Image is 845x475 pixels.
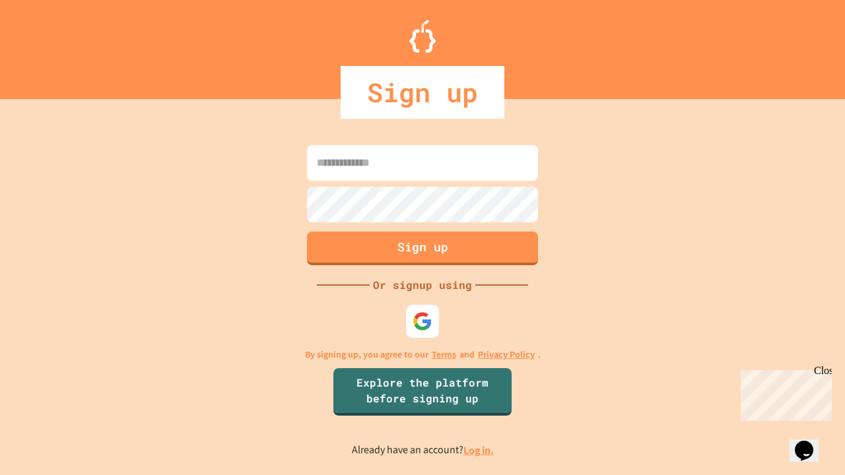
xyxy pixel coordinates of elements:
[307,232,538,265] button: Sign up
[413,311,432,331] img: google-icon.svg
[409,20,436,53] img: Logo.svg
[432,348,456,362] a: Terms
[305,348,541,362] p: By signing up, you agree to our and .
[478,348,535,362] a: Privacy Policy
[333,368,512,416] a: Explore the platform before signing up
[370,277,475,293] div: Or signup using
[735,365,832,421] iframe: chat widget
[352,442,494,459] p: Already have an account?
[5,5,91,84] div: Chat with us now!Close
[463,443,494,457] a: Log in.
[790,422,832,462] iframe: chat widget
[341,66,504,119] div: Sign up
